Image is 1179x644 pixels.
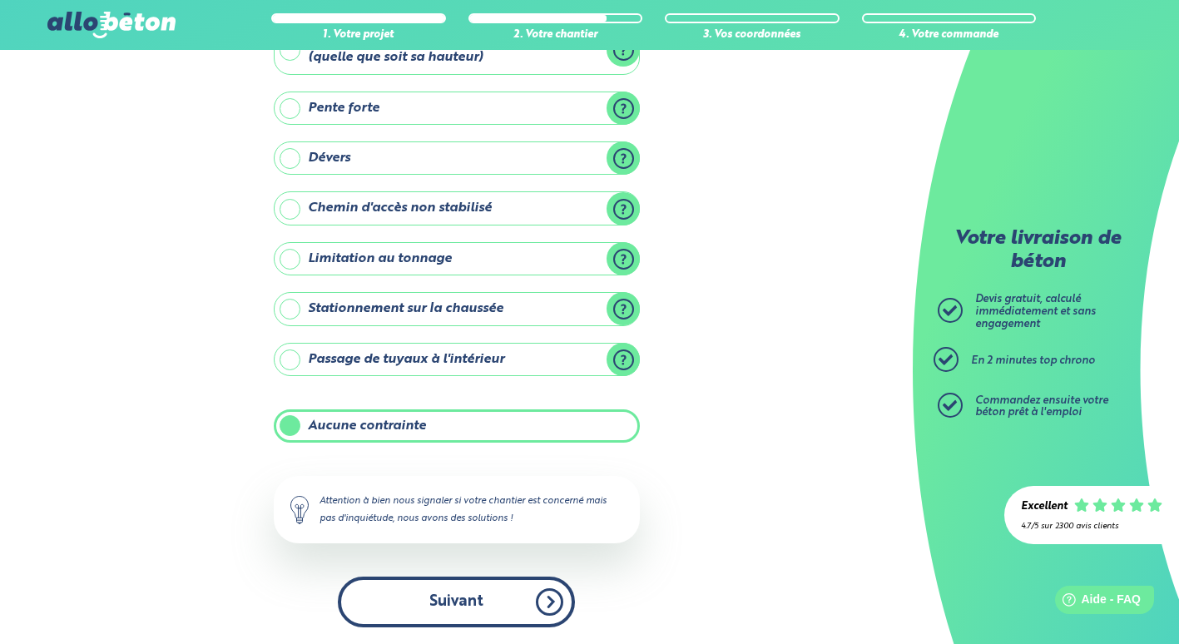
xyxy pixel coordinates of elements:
[271,29,446,42] div: 1. Votre projet
[274,141,640,175] label: Dévers
[274,476,640,542] div: Attention à bien nous signaler si votre chantier est concerné mais pas d'inquiétude, nous avons d...
[47,12,176,38] img: allobéton
[665,29,840,42] div: 3. Vos coordonnées
[274,92,640,125] label: Pente forte
[274,191,640,225] label: Chemin d'accès non stabilisé
[274,343,640,376] label: Passage de tuyaux à l'intérieur
[274,242,640,275] label: Limitation au tonnage
[274,26,640,75] label: Ligne électrique aérienne dans le secteur (quelle que soit sa hauteur)
[468,29,643,42] div: 2. Votre chantier
[274,292,640,325] label: Stationnement sur la chaussée
[862,29,1037,42] div: 4. Votre commande
[338,577,575,627] button: Suivant
[274,409,640,443] label: Aucune contrainte
[1031,579,1161,626] iframe: Help widget launcher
